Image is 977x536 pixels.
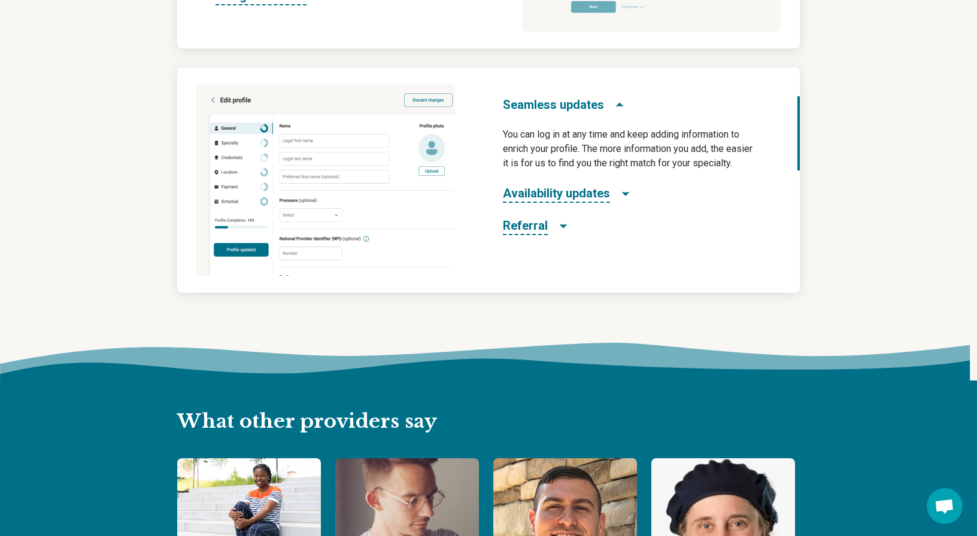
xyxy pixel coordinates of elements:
p: You can log in at any time and keep adding information to enrich your profile. The more informati... [503,127,759,170]
span: Seamless updates [503,96,604,113]
div: Open chat [927,488,963,524]
span: Referral [503,217,548,235]
span: Availability updates [503,185,610,203]
h2: What other providers say [177,409,800,434]
button: Referral [503,217,569,235]
button: Seamless updates [503,96,626,113]
button: Availability updates [503,185,632,203]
